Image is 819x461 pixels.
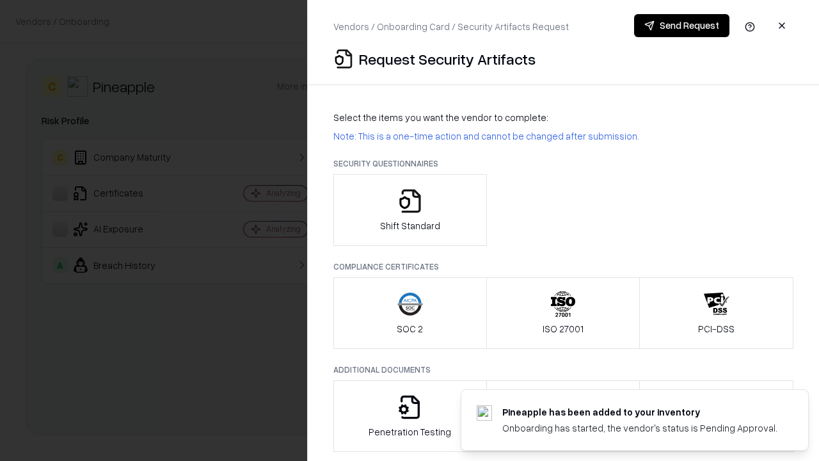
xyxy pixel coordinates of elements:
[333,380,487,452] button: Penetration Testing
[359,49,536,69] p: Request Security Artifacts
[333,277,487,349] button: SOC 2
[543,322,584,336] p: ISO 27001
[639,380,793,452] button: Data Processing Agreement
[333,158,793,169] p: Security Questionnaires
[380,219,440,232] p: Shift Standard
[333,20,569,33] p: Vendors / Onboarding Card / Security Artifacts Request
[477,405,492,421] img: pineappleenergy.com
[397,322,423,336] p: SOC 2
[698,322,735,336] p: PCI-DSS
[333,129,793,143] p: Note: This is a one-time action and cannot be changed after submission.
[486,277,640,349] button: ISO 27001
[333,111,793,124] p: Select the items you want the vendor to complete:
[502,405,777,419] div: Pineapple has been added to your inventory
[634,14,729,37] button: Send Request
[333,174,487,246] button: Shift Standard
[486,380,640,452] button: Privacy Policy
[639,277,793,349] button: PCI-DSS
[333,364,793,375] p: Additional Documents
[333,261,793,272] p: Compliance Certificates
[502,421,777,435] div: Onboarding has started, the vendor's status is Pending Approval.
[369,425,451,439] p: Penetration Testing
